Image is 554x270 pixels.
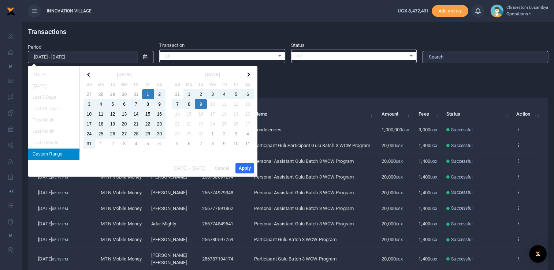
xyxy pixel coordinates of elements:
button: Cancel [211,163,232,173]
li: Last 6 Month [28,137,79,149]
span: Personal Assistant Gulu Batch 3 WCW Program [254,158,354,164]
th: Th [219,79,230,89]
td: 30 [195,129,207,139]
td: 11 [242,139,254,149]
td: 7 [130,99,142,109]
th: Fr [230,79,242,89]
span: 20,000 [382,190,403,195]
small: UGX [430,207,437,211]
th: Mo [183,79,195,89]
span: Personal Assistant Gulu Batch 3 WCW Program [254,221,354,226]
th: Memo: activate to sort column ascending [250,106,378,122]
span: 256774979348 [202,190,233,195]
td: 2 [195,89,207,99]
small: 05:12 PM [52,238,68,242]
td: 23 [195,119,207,129]
span: 1,400 [419,237,437,242]
small: UGX [430,175,437,179]
small: UGX [430,222,437,226]
td: 18 [219,109,230,119]
th: Mo [95,79,107,89]
th: Amount: activate to sort column ascending [378,106,414,122]
li: Last Month [28,126,79,137]
span: 1,400 [419,174,437,180]
span: [PERSON_NAME] [151,206,187,211]
td: 19 [230,109,242,119]
td: 2 [154,89,166,99]
span: [DATE] [38,221,68,226]
span: 256780597759 [202,237,233,242]
small: UGX [396,144,403,148]
span: Participant Gulu Batch 3 WCW Program [254,237,337,242]
td: 11 [219,99,230,109]
span: 1,400 [419,190,437,195]
td: 21 [172,119,183,129]
small: 05:16 PM [52,191,68,195]
small: 05:16 PM [52,207,68,211]
td: 7 [172,99,183,109]
small: UGX [396,207,403,211]
td: 31 [83,139,95,149]
td: 27 [83,89,95,99]
span: Participant GuluParticipant Gulu Batch 3 WCW Program [254,143,370,148]
small: UGX [402,128,409,132]
th: We [207,79,219,89]
span: Successful [451,189,473,196]
li: Toup your wallet [432,5,468,17]
span: INNOVATION VILLAGE [44,8,94,14]
span: MTN Mobile Money [101,174,142,180]
th: Sa [154,79,166,89]
h4: Transactions [28,28,548,36]
td: 12 [230,99,242,109]
td: 4 [95,99,107,109]
p: Download [28,72,548,80]
td: 18 [95,119,107,129]
td: 30 [119,89,130,99]
span: 1,400 [419,143,437,148]
small: 05:12 PM [52,257,68,261]
span: [PERSON_NAME] [151,190,187,195]
td: 22 [142,119,154,129]
td: 5 [230,89,242,99]
span: 20,000 [382,221,403,226]
th: Action: activate to sort column ascending [512,106,542,122]
span: Condolences [254,127,282,132]
span: 1,000,000 [382,127,409,132]
th: Tu [195,79,207,89]
td: 6 [119,99,130,109]
span: 256774849541 [202,221,233,226]
td: 16 [154,109,166,119]
li: [DATE] [28,69,79,80]
small: UGX [396,160,403,164]
span: 20,000 [382,143,403,148]
td: 28 [172,129,183,139]
td: 3 [230,129,242,139]
td: 10 [230,139,242,149]
td: 9 [154,99,166,109]
label: Status [291,42,305,49]
th: Status: activate to sort column ascending [442,106,512,122]
a: logo-small logo-large logo-large [7,8,15,14]
td: 21 [130,119,142,129]
span: [DATE] [38,206,68,211]
td: 31 [172,89,183,99]
span: Successful [451,236,473,243]
div: Open Intercom Messenger [529,245,547,263]
li: This Month [28,115,79,126]
td: 4 [219,89,230,99]
span: All [165,53,274,60]
th: [DATE] [95,70,154,79]
a: Add money [432,8,468,13]
td: 8 [207,139,219,149]
span: Successful [451,174,473,180]
label: Transaction [159,42,185,49]
small: UGX [430,128,437,132]
span: 256788697294 [202,174,233,180]
span: 1,400 [419,206,437,211]
td: 12 [107,109,119,119]
td: 17 [207,109,219,119]
td: 25 [219,119,230,129]
small: UGX [396,238,403,242]
span: 256787194174 [202,256,233,262]
span: Personal Assistant Gulu Batch 3 WCW Program [254,206,354,211]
